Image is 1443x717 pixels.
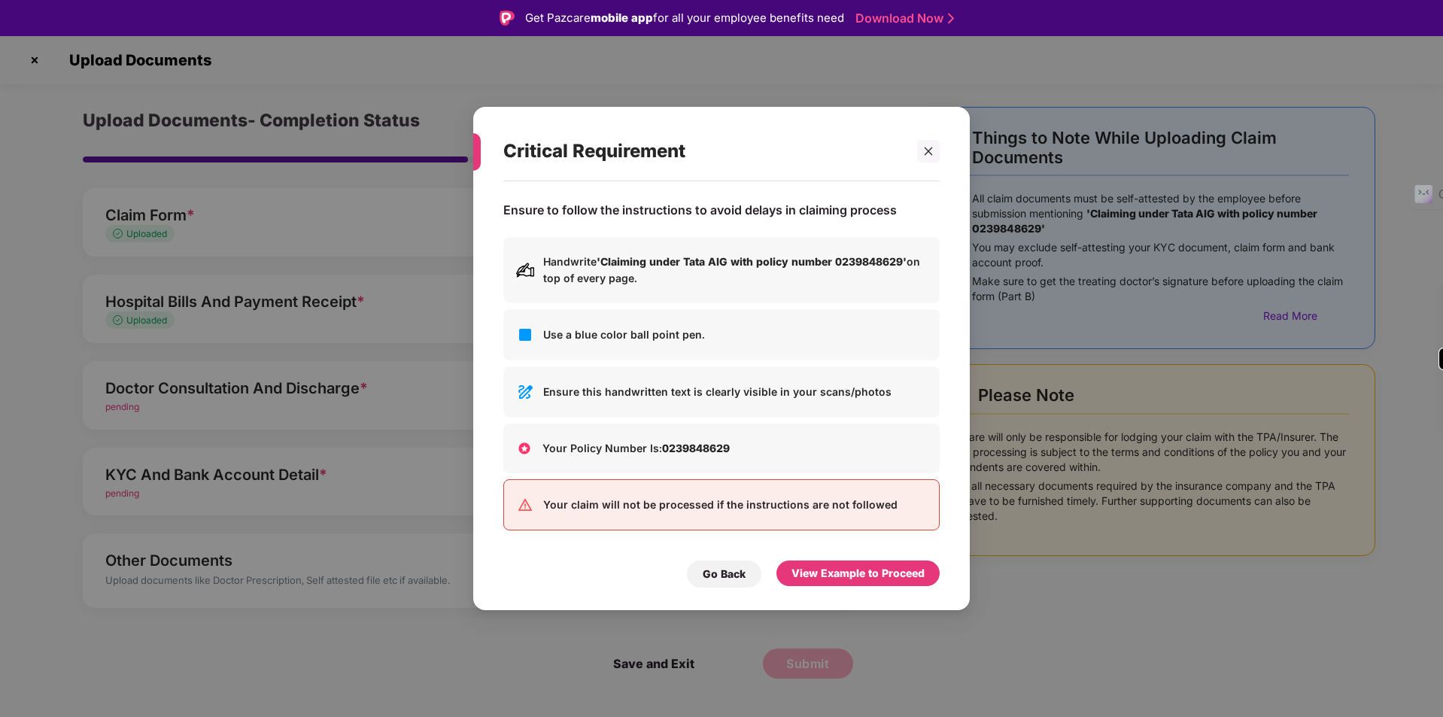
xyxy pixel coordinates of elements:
img: svg+xml;base64,PHN2ZyB3aWR0aD0iMjQiIGhlaWdodD0iMjQiIHZpZXdCb3g9IjAgMCAyNCAyNCIgZmlsbD0ibm9uZSIgeG... [516,326,534,344]
div: Get Pazcare for all your employee benefits need [525,9,844,27]
p: Use a blue color ball point pen. [543,327,927,343]
div: Go Back [703,566,746,582]
img: +cAAAAASUVORK5CYII= [515,439,533,457]
div: Critical Requirement [503,122,904,181]
strong: mobile app [591,11,653,25]
p: Ensure to follow the instructions to avoid delays in claiming process [503,202,897,218]
img: svg+xml;base64,PHN2ZyB3aWR0aD0iMjQiIGhlaWdodD0iMjQiIHZpZXdCb3g9IjAgMCAyNCAyNCIgZmlsbD0ibm9uZSIgeG... [516,383,534,401]
p: Your claim will not be processed if the instructions are not followed [543,497,927,513]
img: svg+xml;base64,PHN2ZyB3aWR0aD0iMjAiIGhlaWdodD0iMjAiIHZpZXdCb3g9IjAgMCAyMCAyMCIgZmlsbD0ibm9uZSIgeG... [516,261,534,279]
img: Stroke [948,11,954,26]
div: View Example to Proceed [791,565,925,582]
a: Download Now [855,11,949,26]
b: 'Claiming under Tata AIG with policy number 0239848629' [597,255,907,268]
p: Your Policy Number Is: [542,440,928,457]
span: close [923,146,934,156]
p: Handwrite on top of every page. [543,254,927,287]
p: Ensure this handwritten text is clearly visible in your scans/photos [543,384,927,400]
img: Logo [500,11,515,26]
b: 0239848629 [662,442,730,454]
img: svg+xml;base64,PHN2ZyB3aWR0aD0iMjQiIGhlaWdodD0iMjQiIHZpZXdCb3g9IjAgMCAyNCAyNCIgZmlsbD0ibm9uZSIgeG... [516,496,534,514]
